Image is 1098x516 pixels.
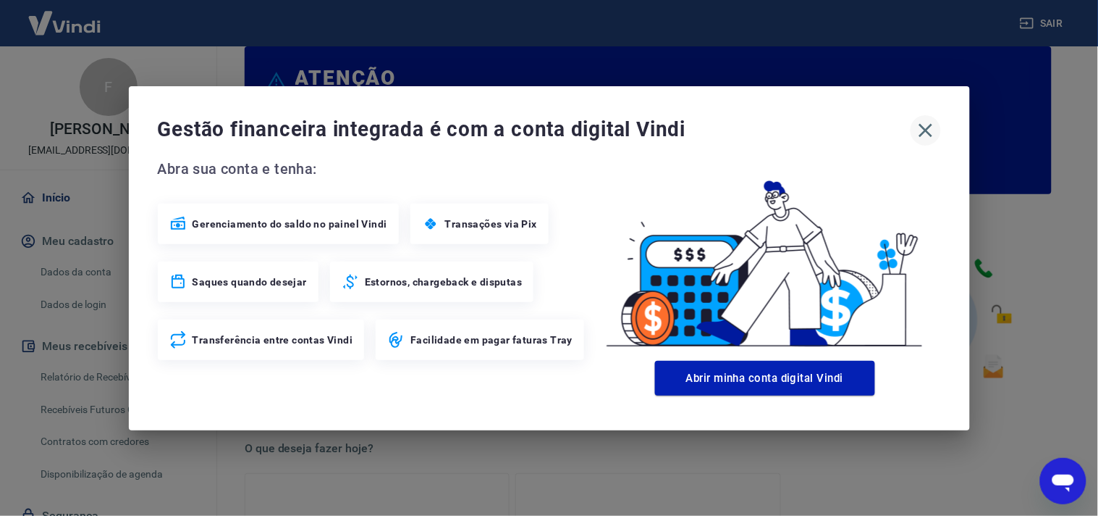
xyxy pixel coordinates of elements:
span: Facilidade em pagar faturas Tray [410,333,573,347]
span: Gerenciamento do saldo no painel Vindi [193,217,387,231]
span: Estornos, chargeback e disputas [365,275,522,289]
span: Transferência entre contas Vindi [193,333,353,347]
span: Saques quando desejar [193,275,307,289]
iframe: Botão para abrir a janela de mensagens [1040,458,1086,504]
span: Transações via Pix [445,217,537,231]
button: Abrir minha conta digital Vindi [655,361,875,396]
span: Abra sua conta e tenha: [158,157,589,180]
img: Good Billing [589,157,941,355]
span: Gestão financeira integrada é com a conta digital Vindi [158,115,911,144]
